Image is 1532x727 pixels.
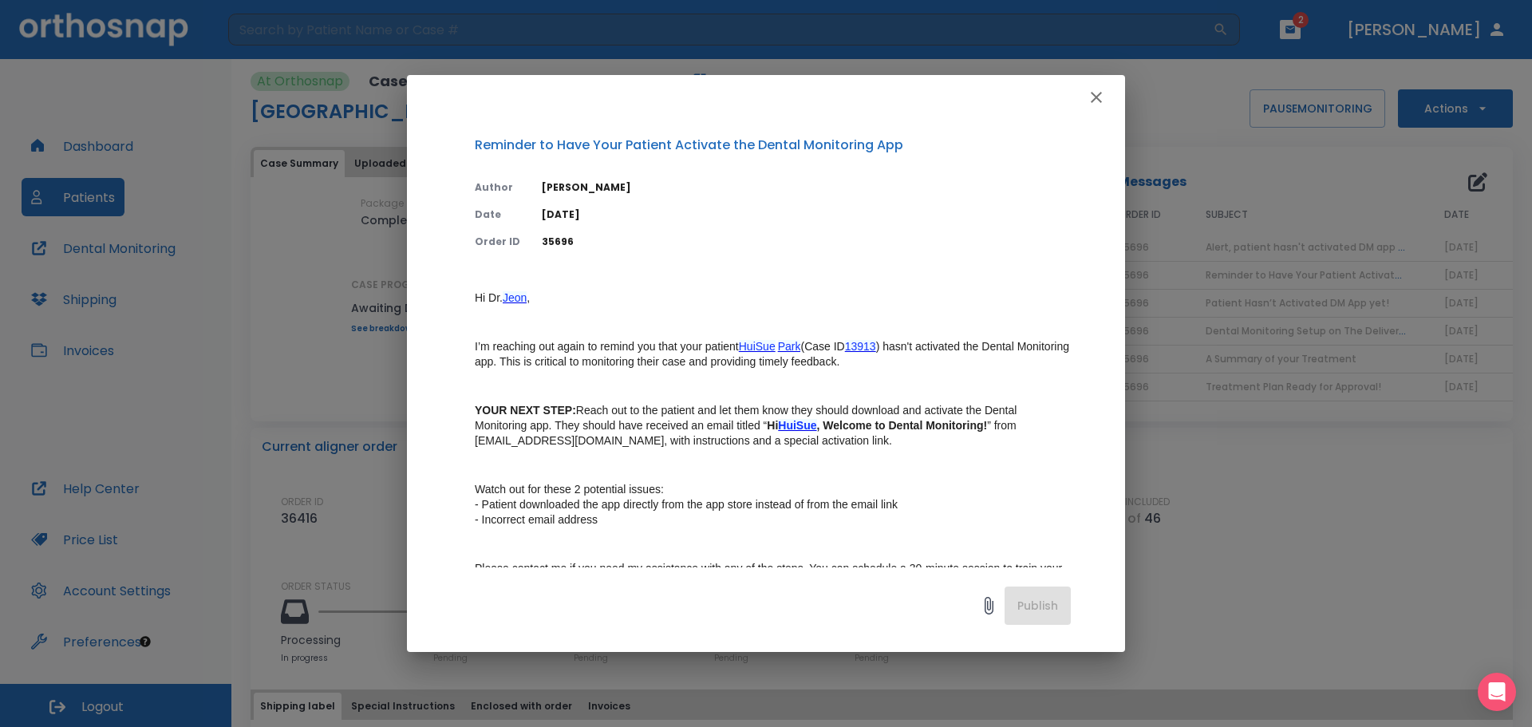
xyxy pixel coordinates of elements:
span: Reach out to the patient and let them know they should download and activate the Dental Monitorin... [475,404,1020,432]
a: HuiSue [739,340,776,354]
p: [PERSON_NAME] [542,180,1071,195]
p: [DATE] [542,207,1071,222]
p: 35696 [542,235,1071,249]
span: Hi Dr. [475,291,503,304]
span: Jeon [503,291,527,304]
a: Park [778,340,801,354]
span: (Case ID [800,340,844,353]
strong: , Welcome to Dental Monitoring! [817,419,988,432]
div: Open Intercom Messenger [1478,673,1516,711]
a: Jeon [503,291,527,305]
strong: YOUR NEXT STEP: [475,404,576,417]
strong: Hi [767,419,778,432]
span: Watch out for these 2 potential issues: - Patient downloaded the app directly from the app store ... [475,483,898,526]
p: Date [475,207,523,222]
p: Order ID [475,235,523,249]
p: Reminder to Have Your Patient Activate the Dental Monitoring App [475,136,1071,155]
a: HuiSue [778,419,816,433]
a: 13913 [845,340,876,354]
p: Author [475,180,523,195]
span: , [527,291,530,304]
span: Please contact me if you need my assistance with any of the steps. You can schedule a 30-minute s... [475,562,1065,590]
span: I’m reaching out again to remind you that your patient [475,340,739,353]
